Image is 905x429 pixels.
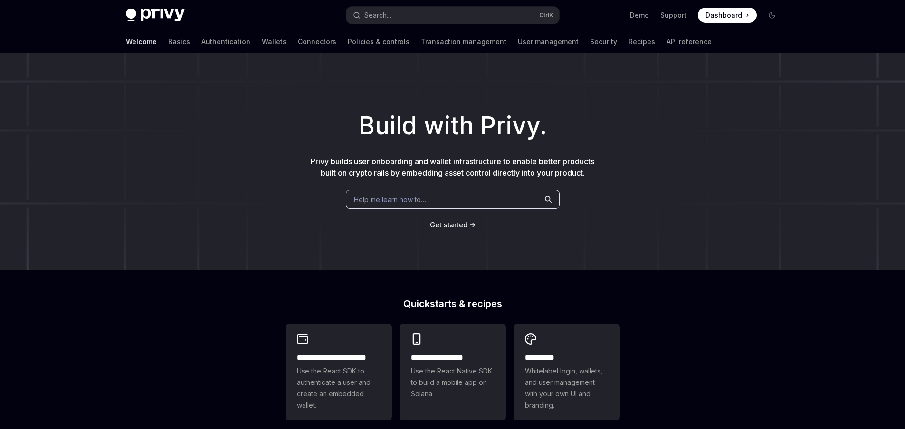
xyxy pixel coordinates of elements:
a: User management [518,30,579,53]
h1: Build with Privy. [15,107,890,144]
a: Wallets [262,30,286,53]
a: Transaction management [421,30,506,53]
button: Toggle dark mode [764,8,780,23]
a: Security [590,30,617,53]
span: Help me learn how to… [354,195,426,205]
a: Policies & controls [348,30,410,53]
a: Get started [430,220,467,230]
a: Basics [168,30,190,53]
a: Demo [630,10,649,20]
a: **** **** **** ***Use the React Native SDK to build a mobile app on Solana. [400,324,506,420]
span: Dashboard [705,10,742,20]
a: API reference [667,30,712,53]
span: Get started [430,221,467,229]
a: Connectors [298,30,336,53]
a: Support [660,10,686,20]
a: Authentication [201,30,250,53]
a: Dashboard [698,8,757,23]
span: Use the React SDK to authenticate a user and create an embedded wallet. [297,365,381,411]
h2: Quickstarts & recipes [286,299,620,308]
span: Whitelabel login, wallets, and user management with your own UI and branding. [525,365,609,411]
span: Ctrl K [539,11,553,19]
a: Recipes [629,30,655,53]
div: Search... [364,9,391,21]
span: Privy builds user onboarding and wallet infrastructure to enable better products built on crypto ... [311,157,594,177]
a: **** *****Whitelabel login, wallets, and user management with your own UI and branding. [514,324,620,420]
a: Welcome [126,30,157,53]
button: Open search [346,7,559,24]
span: Use the React Native SDK to build a mobile app on Solana. [411,365,495,400]
img: dark logo [126,9,185,22]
